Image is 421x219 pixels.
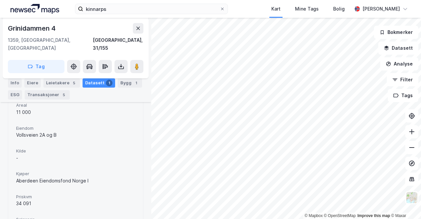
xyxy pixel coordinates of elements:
div: Bolig [333,5,345,13]
button: Datasett [378,41,418,55]
button: Bokmerker [374,26,418,39]
button: Tag [8,60,64,73]
div: Transaksjoner [25,90,70,99]
span: Priskvm [16,194,135,200]
div: Datasett [83,78,115,88]
span: Kjøper [16,171,135,177]
div: 5 [61,92,67,98]
div: [GEOGRAPHIC_DATA], 31/155 [93,36,143,52]
button: Tags [388,89,418,102]
div: ESG [8,90,22,99]
div: 11 000 [16,108,135,116]
div: Mine Tags [295,5,319,13]
a: Mapbox [305,213,323,218]
div: Grinidammen 4 [8,23,57,34]
button: Filter [387,73,418,86]
div: 1359, [GEOGRAPHIC_DATA], [GEOGRAPHIC_DATA] [8,36,93,52]
span: Areal [16,102,135,108]
div: Kontrollprogram for chat [388,187,421,219]
span: Kilde [16,148,135,154]
a: OpenStreetMap [324,213,356,218]
div: Info [8,78,22,88]
div: Kart [271,5,281,13]
div: 5 [71,80,77,86]
input: Søk på adresse, matrikkel, gårdeiere, leietakere eller personer [83,4,220,14]
img: logo.a4113a55bc3d86da70a041830d287a7e.svg [11,4,59,14]
span: Eiendom [16,125,135,131]
iframe: Chat Widget [388,187,421,219]
div: Vollsveien 2A og B [16,131,135,139]
div: [PERSON_NAME] [362,5,400,13]
div: Eiere [24,78,41,88]
div: 1 [133,80,139,86]
div: Aberdeen Eiendomsfond Norge I [16,177,135,185]
a: Improve this map [358,213,390,218]
button: Analyse [380,57,418,70]
div: Leietakere [43,78,80,88]
div: - [16,154,135,162]
div: Bygg [118,78,142,88]
div: 34 091 [16,200,135,207]
div: 1 [106,80,112,86]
